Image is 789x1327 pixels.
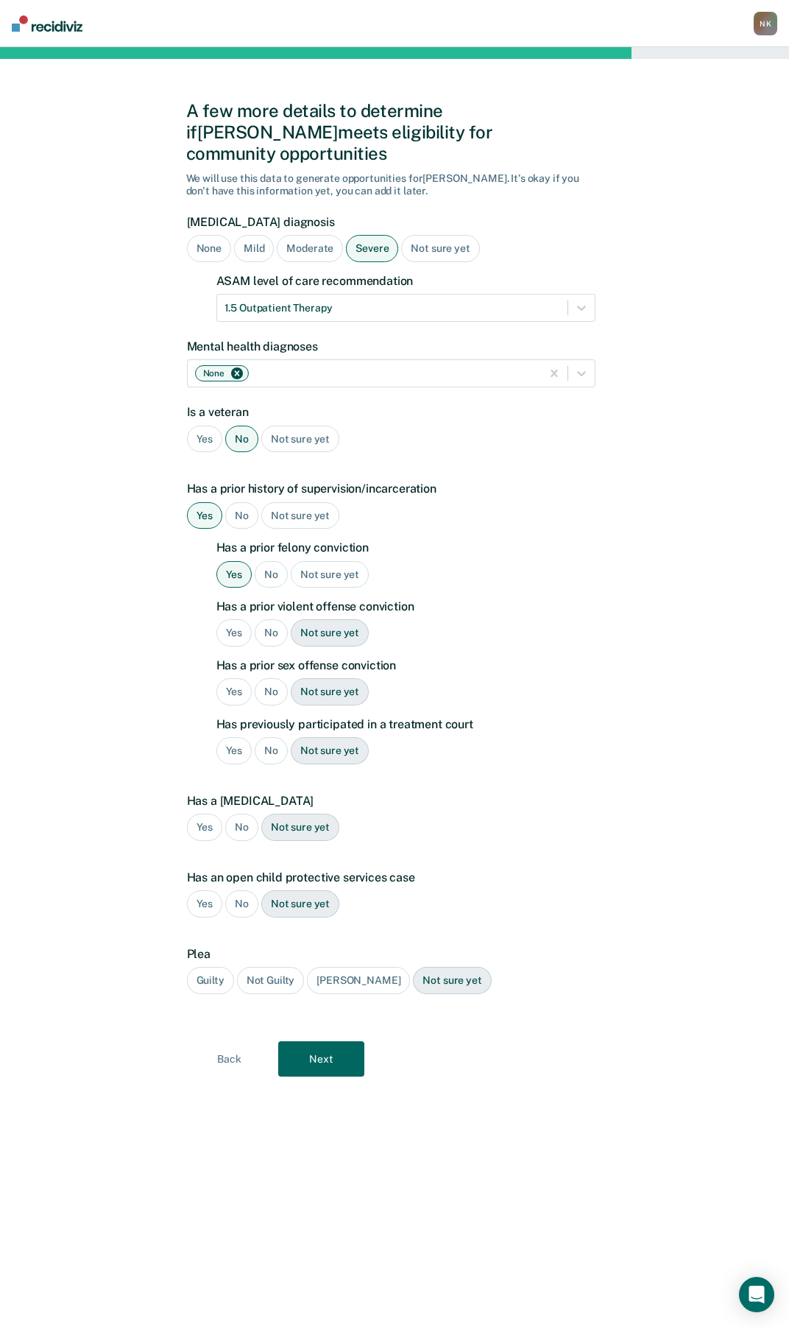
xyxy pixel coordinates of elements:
[216,599,595,613] label: Has a prior violent offense conviction
[291,737,369,764] div: Not sure yet
[186,1041,272,1077] button: Back
[291,678,369,705] div: Not sure yet
[346,235,398,262] div: Severe
[739,1277,774,1312] div: Open Intercom Messenger
[187,947,595,961] label: Plea
[187,339,595,353] label: Mental health diagnoses
[261,502,339,529] div: Not sure yet
[187,215,595,229] label: [MEDICAL_DATA] diagnosis
[187,235,231,262] div: None
[401,235,479,262] div: Not sure yet
[261,814,339,841] div: Not sure yet
[225,502,258,529] div: No
[216,619,252,647] div: Yes
[187,426,223,453] div: Yes
[261,890,339,918] div: Not sure yet
[229,368,245,379] div: Remove None
[307,967,410,994] div: [PERSON_NAME]
[261,426,339,453] div: Not sure yet
[187,870,595,884] label: Has an open child protective services case
[216,274,595,288] label: ASAM level of care recommendation
[216,561,252,588] div: Yes
[234,235,274,262] div: Mild
[199,366,227,381] div: None
[255,619,288,647] div: No
[186,100,604,163] div: A few more details to determine if [PERSON_NAME] meets eligibility for community opportunities
[291,561,369,588] div: Not sure yet
[216,541,595,555] label: Has a prior felony conviction
[291,619,369,647] div: Not sure yet
[225,814,258,841] div: No
[187,405,595,419] label: Is a veteran
[225,890,258,918] div: No
[255,561,288,588] div: No
[186,172,604,197] div: We will use this data to generate opportunities for [PERSON_NAME] . It's okay if you don't have t...
[277,235,343,262] div: Moderate
[187,814,223,841] div: Yes
[237,967,305,994] div: Not Guilty
[187,502,223,529] div: Yes
[187,482,595,496] label: Has a prior history of supervision/incarceration
[216,658,595,672] label: Has a prior sex offense conviction
[216,678,252,705] div: Yes
[754,12,777,35] button: NK
[413,967,491,994] div: Not sure yet
[278,1041,364,1077] button: Next
[216,737,252,764] div: Yes
[187,890,223,918] div: Yes
[187,794,595,808] label: Has a [MEDICAL_DATA]
[187,967,234,994] div: Guilty
[255,678,288,705] div: No
[12,15,82,32] img: Recidiviz
[754,12,777,35] div: N K
[216,717,595,731] label: Has previously participated in a treatment court
[255,737,288,764] div: No
[225,426,258,453] div: No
